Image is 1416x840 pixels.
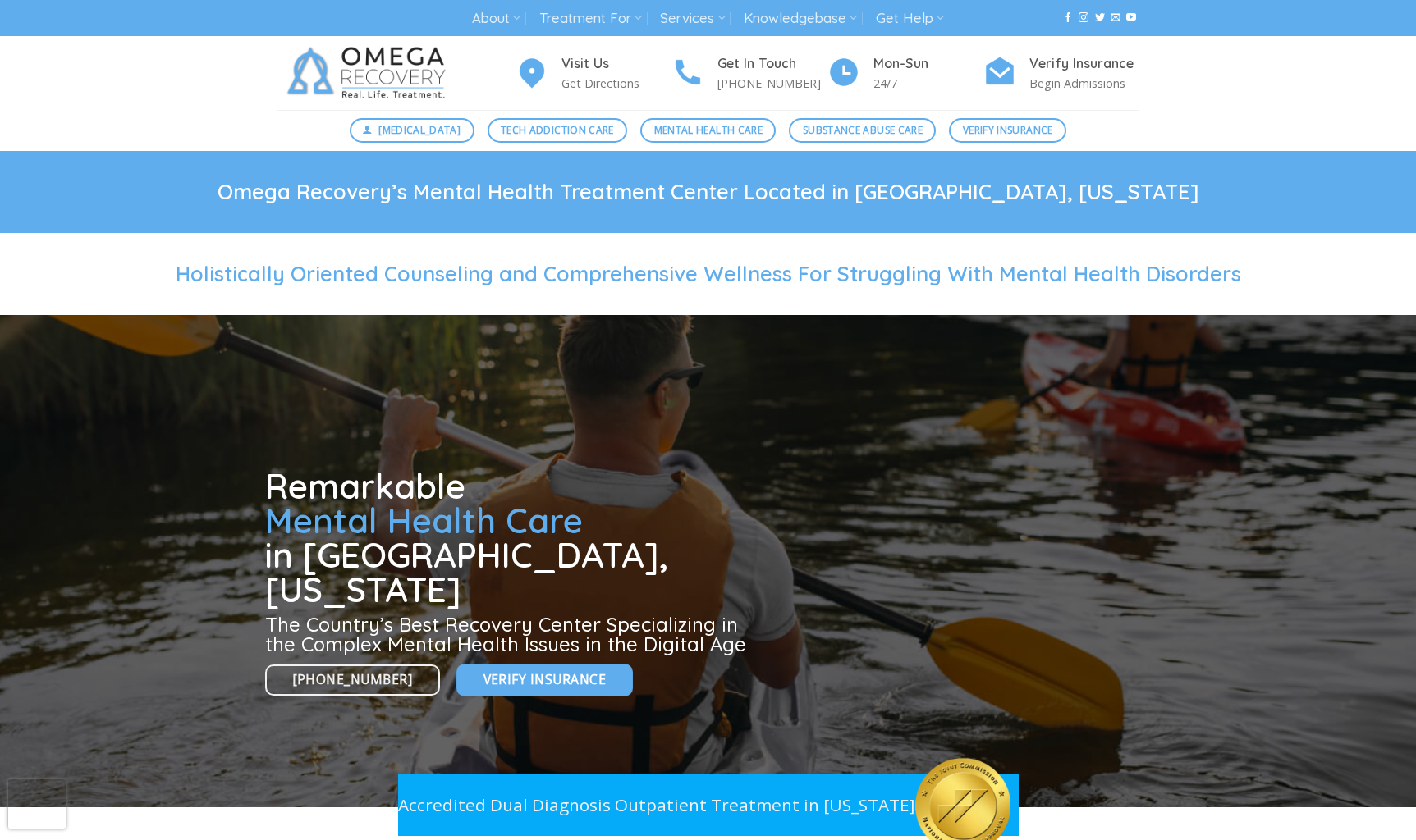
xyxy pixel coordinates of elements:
[654,122,763,138] span: Mental Health Care
[483,669,606,690] span: Verify Insurance
[277,36,462,110] img: Omega Recovery
[293,669,413,690] span: [PHONE_NUMBER]
[1063,12,1073,24] a: Follow on Facebook
[501,122,614,138] span: Tech Addiction Care
[472,3,520,34] a: About
[963,122,1053,138] span: Verify Insurance
[561,53,671,75] h4: Visit Us
[671,53,827,94] a: Get In Touch [PHONE_NUMBER]
[456,664,633,696] a: Verify Insurance
[539,3,642,34] a: Treatment For
[873,53,983,75] h4: Mon-Sun
[876,3,944,34] a: Get Help
[176,261,1241,286] span: Holistically Oriented Counseling and Comprehensive Wellness For Struggling With Mental Health Dis...
[983,53,1139,94] a: Verify Insurance Begin Admissions
[1029,74,1139,93] p: Begin Admissions
[398,792,915,819] p: Accredited Dual Diagnosis Outpatient Treatment in [US_STATE]
[1079,12,1088,24] a: Follow on Instagram
[516,53,671,94] a: Visit Us Get Directions
[717,74,827,93] p: [PHONE_NUMBER]
[873,74,983,93] p: 24/7
[1126,12,1136,24] a: Follow on YouTube
[350,118,474,143] a: [MEDICAL_DATA]
[265,499,583,542] span: Mental Health Care
[1111,12,1120,24] a: Send us an email
[265,614,753,654] h3: The Country’s Best Recovery Center Specializing in the Complex Mental Health Issues in the Digita...
[803,122,923,138] span: Substance Abuse Care
[717,53,827,75] h4: Get In Touch
[949,118,1066,143] a: Verify Insurance
[1095,12,1105,24] a: Follow on Twitter
[789,118,936,143] a: Substance Abuse Care
[265,664,441,696] a: [PHONE_NUMBER]
[1029,53,1139,75] h4: Verify Insurance
[488,118,628,143] a: Tech Addiction Care
[561,74,671,93] p: Get Directions
[8,779,66,829] iframe: reCAPTCHA
[744,3,857,34] a: Knowledgebase
[265,469,753,607] h1: Remarkable in [GEOGRAPHIC_DATA], [US_STATE]
[640,118,776,143] a: Mental Health Care
[660,3,725,34] a: Services
[378,122,461,138] span: [MEDICAL_DATA]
